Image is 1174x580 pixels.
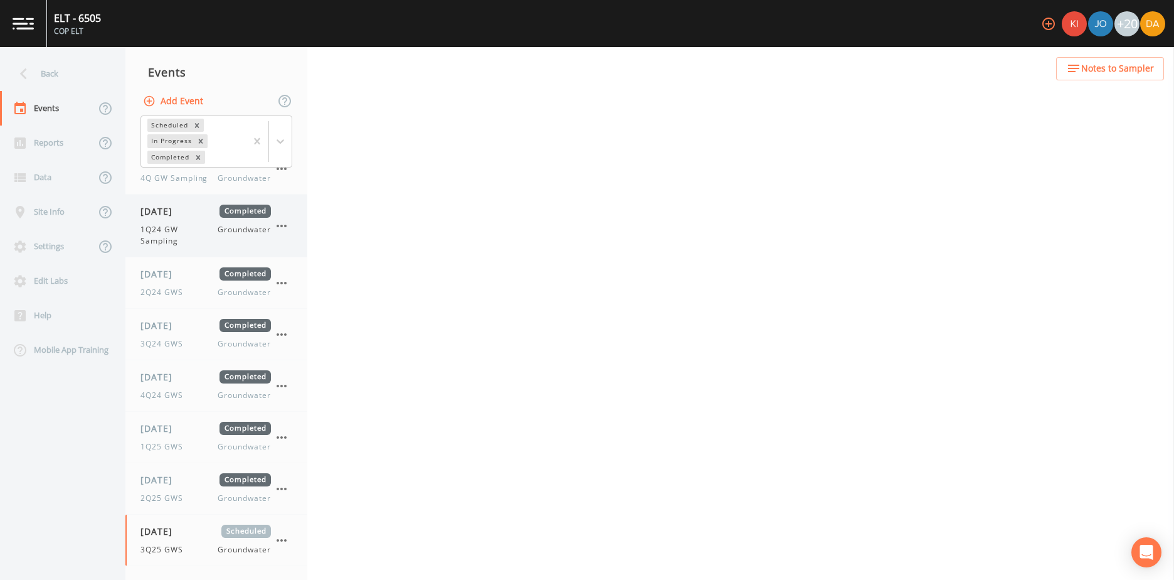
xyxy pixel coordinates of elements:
[140,525,181,538] span: [DATE]
[125,515,307,566] a: [DATE]Scheduled3Q25 GWSGroundwater
[1140,11,1165,36] img: a84961a0472e9debc750dd08a004988d
[13,18,34,30] img: logo
[147,119,190,132] div: Scheduled
[218,224,271,247] span: Groundwater
[125,360,307,412] a: [DATE]Completed4Q24 GWSGroundwater
[140,338,191,350] span: 3Q24 GWS
[125,56,307,88] div: Events
[1087,11,1114,36] div: Josh Watzak
[1062,11,1087,36] img: 90c1b0c37970a682c16f0c9ace18ad6c
[218,441,271,453] span: Groundwater
[147,151,191,164] div: Completed
[125,412,307,463] a: [DATE]Completed1Q25 GWSGroundwater
[218,338,271,350] span: Groundwater
[54,26,101,37] div: COP ELT
[1061,11,1087,36] div: Kira Cunniff
[1114,11,1140,36] div: +20
[1056,57,1164,80] button: Notes to Sampler
[140,319,181,332] span: [DATE]
[140,370,181,384] span: [DATE]
[125,463,307,515] a: [DATE]Completed2Q25 GWSGroundwater
[140,90,208,113] button: Add Event
[125,257,307,309] a: [DATE]Completed2Q24 GWSGroundwater
[218,493,271,504] span: Groundwater
[219,319,271,332] span: Completed
[140,390,191,401] span: 4Q24 GWS
[221,525,271,538] span: Scheduled
[1081,61,1154,77] span: Notes to Sampler
[140,493,191,504] span: 2Q25 GWS
[218,390,271,401] span: Groundwater
[140,267,181,281] span: [DATE]
[218,544,271,556] span: Groundwater
[125,309,307,360] a: [DATE]Completed3Q24 GWSGroundwater
[219,205,271,218] span: Completed
[194,134,208,148] div: Remove In Progress
[219,422,271,435] span: Completed
[125,143,307,195] a: [DATE]Completed4Q GW SamplingGroundwater
[219,473,271,486] span: Completed
[54,11,101,26] div: ELT - 6505
[191,151,205,164] div: Remove Completed
[125,195,307,257] a: [DATE]Completed1Q24 GW SamplingGroundwater
[140,173,215,184] span: 4Q GW Sampling
[140,473,181,486] span: [DATE]
[140,224,218,247] span: 1Q24 GW Sampling
[190,119,204,132] div: Remove Scheduled
[218,173,271,184] span: Groundwater
[1131,537,1161,567] div: Open Intercom Messenger
[140,441,191,453] span: 1Q25 GWS
[140,205,181,218] span: [DATE]
[140,287,191,298] span: 2Q24 GWS
[218,287,271,298] span: Groundwater
[219,267,271,281] span: Completed
[219,370,271,384] span: Completed
[140,422,181,435] span: [DATE]
[147,134,194,148] div: In Progress
[140,544,191,556] span: 3Q25 GWS
[1088,11,1113,36] img: d2de15c11da5451b307a030ac90baa3e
